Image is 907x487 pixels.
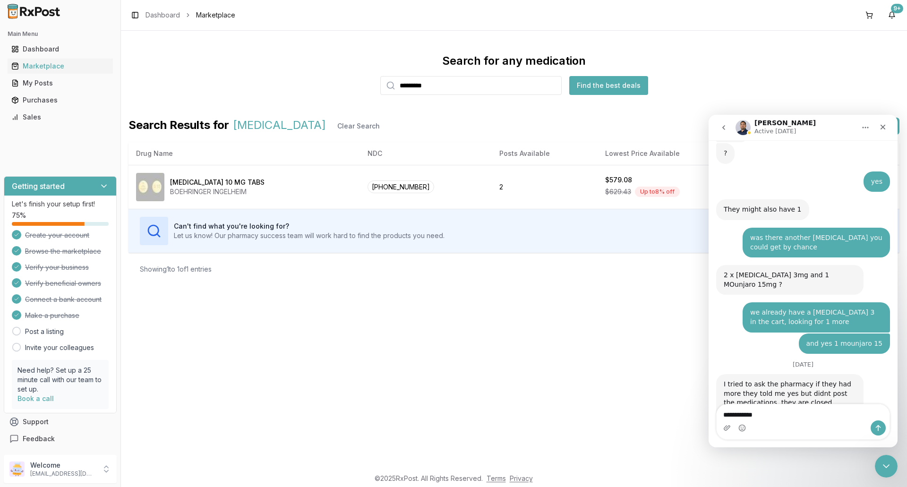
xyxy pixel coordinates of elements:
[30,461,96,470] p: Welcome
[4,93,117,108] button: Purchases
[128,118,229,135] span: Search Results for
[605,175,632,185] div: $579.08
[25,231,89,240] span: Create your account
[11,44,109,54] div: Dashboard
[8,92,113,109] a: Purchases
[4,42,117,57] button: Dashboard
[174,231,445,240] p: Let us know! Our pharmacy success team will work hard to find the products you need.
[9,461,25,477] img: User avatar
[25,247,101,256] span: Browse the marketplace
[492,165,598,209] td: 2
[136,173,164,201] img: Jardiance 10 MG TABS
[25,311,79,320] span: Make a purchase
[11,95,109,105] div: Purchases
[25,263,89,272] span: Verify your business
[884,8,899,23] button: 9+
[12,180,65,192] h3: Getting started
[12,199,109,209] p: Let's finish your setup first!
[25,279,101,288] span: Verify beneficial owners
[891,4,903,13] div: 9+
[569,76,648,95] button: Find the best deals
[11,78,109,88] div: My Posts
[598,142,742,165] th: Lowest Price Available
[30,470,96,478] p: [EMAIL_ADDRESS][DOMAIN_NAME]
[17,394,54,402] a: Book a call
[8,58,113,75] a: Marketplace
[709,115,898,447] iframe: Intercom live chat
[12,211,26,220] span: 75 %
[360,142,492,165] th: NDC
[25,327,64,336] a: Post a listing
[875,455,898,478] iframe: Intercom live chat
[4,4,64,19] img: RxPost Logo
[145,10,180,20] a: Dashboard
[510,474,533,482] a: Privacy
[11,112,109,122] div: Sales
[4,413,117,430] button: Support
[145,10,235,20] nav: breadcrumb
[17,366,103,394] p: Need help? Set up a 25 minute call with our team to set up.
[25,343,94,352] a: Invite your colleagues
[25,295,102,304] span: Connect a bank account
[170,178,265,187] div: [MEDICAL_DATA] 10 MG TABS
[128,142,360,165] th: Drug Name
[4,430,117,447] button: Feedback
[8,30,113,38] h2: Main Menu
[492,142,598,165] th: Posts Available
[442,53,586,68] div: Search for any medication
[233,118,326,135] span: [MEDICAL_DATA]
[4,59,117,74] button: Marketplace
[196,10,235,20] span: Marketplace
[487,474,506,482] a: Terms
[170,187,265,197] div: BOEHRINGER INGELHEIM
[174,222,445,231] h3: Can't find what you're looking for?
[8,109,113,126] a: Sales
[330,118,387,135] button: Clear Search
[8,75,113,92] a: My Posts
[8,41,113,58] a: Dashboard
[11,61,109,71] div: Marketplace
[4,76,117,91] button: My Posts
[140,265,212,274] div: Showing 1 to 1 of 1 entries
[4,110,117,125] button: Sales
[605,187,631,197] span: $629.43
[635,187,680,197] div: Up to 8 % off
[368,180,434,193] span: [PHONE_NUMBER]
